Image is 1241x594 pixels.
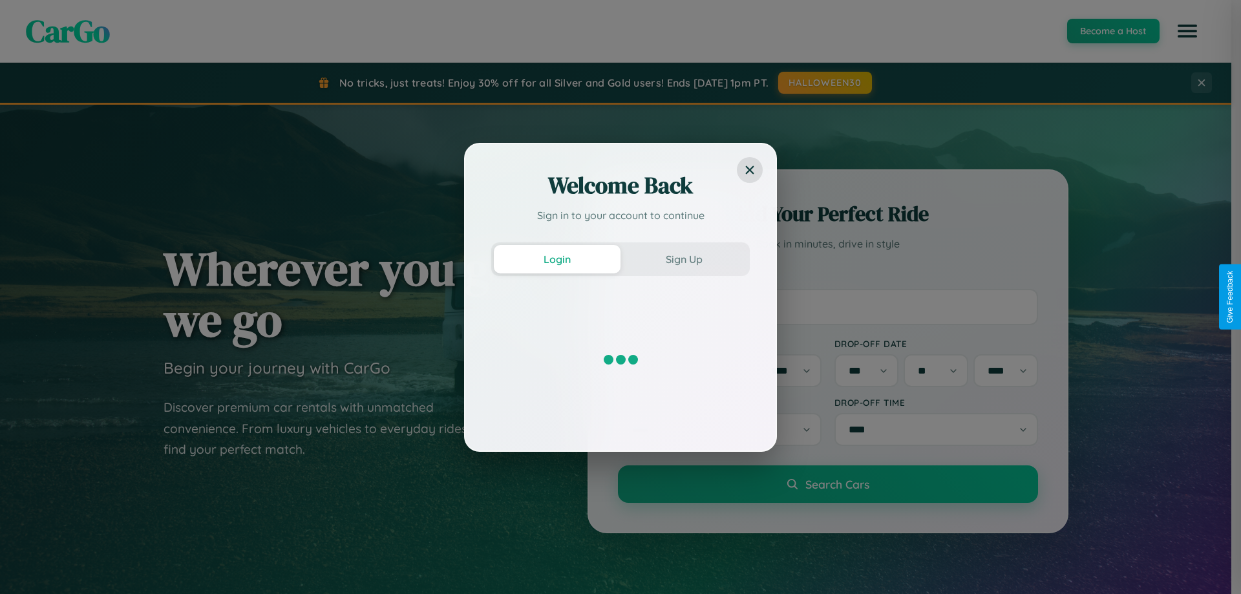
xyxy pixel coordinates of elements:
button: Login [494,245,620,273]
div: Give Feedback [1225,271,1235,323]
p: Sign in to your account to continue [491,207,750,223]
button: Sign Up [620,245,747,273]
h2: Welcome Back [491,170,750,201]
iframe: Intercom live chat [13,550,44,581]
